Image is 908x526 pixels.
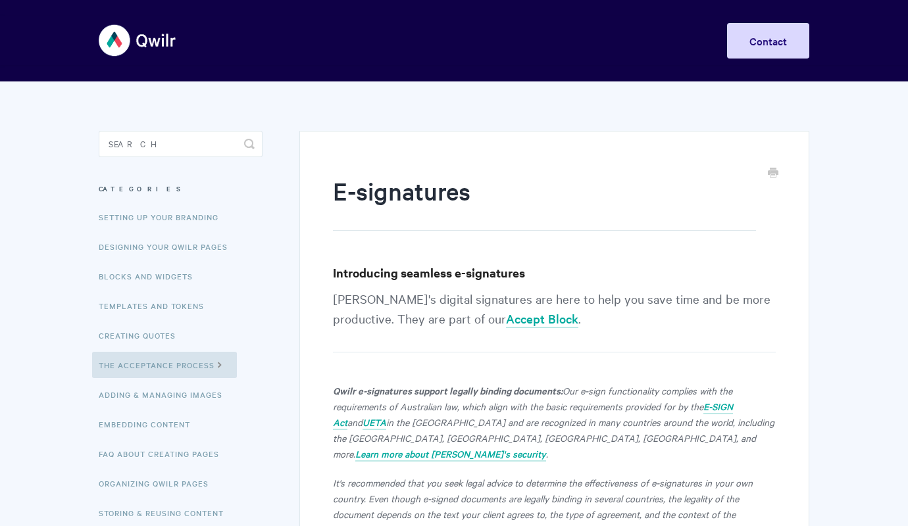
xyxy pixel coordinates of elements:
[506,310,578,328] a: Accept Block
[99,441,229,467] a: FAQ About Creating Pages
[355,447,546,460] em: Learn more about [PERSON_NAME]'s security
[99,204,228,230] a: Setting up your Branding
[333,384,732,413] em: Our e-sign functionality complies with the requirements of Australian law, which align with the b...
[355,447,546,462] a: Learn more about [PERSON_NAME]'s security
[333,174,756,231] h1: E-signatures
[363,416,386,430] a: UETA
[333,400,733,430] a: E-SIGN Act
[333,400,733,429] em: E-SIGN Act
[99,233,238,260] a: Designing Your Qwilr Pages
[99,293,214,319] a: Templates and Tokens
[347,416,363,429] em: and
[99,322,186,348] a: Creating Quotes
[99,411,200,437] a: Embedding Content
[546,447,548,460] em: .
[99,500,234,526] a: Storing & Reusing Content
[333,416,774,460] em: in the [GEOGRAPHIC_DATA] and are recognized in many countries around the world, including the [GE...
[99,177,263,201] h3: Categories
[92,352,237,378] a: The Acceptance Process
[333,289,776,352] p: [PERSON_NAME]'s digital signatures are here to help you save time and be more productive. They ar...
[333,264,776,282] h3: Introducing seamless e-signatures
[333,383,563,397] strong: Qwilr e-signatures support legally binding documents:
[99,381,232,408] a: Adding & Managing Images
[99,263,203,289] a: Blocks and Widgets
[768,166,778,181] a: Print this Article
[363,416,386,429] em: UETA
[727,23,809,59] a: Contact
[99,470,218,496] a: Organizing Qwilr Pages
[99,16,177,65] img: Qwilr Help Center
[99,131,263,157] input: Search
